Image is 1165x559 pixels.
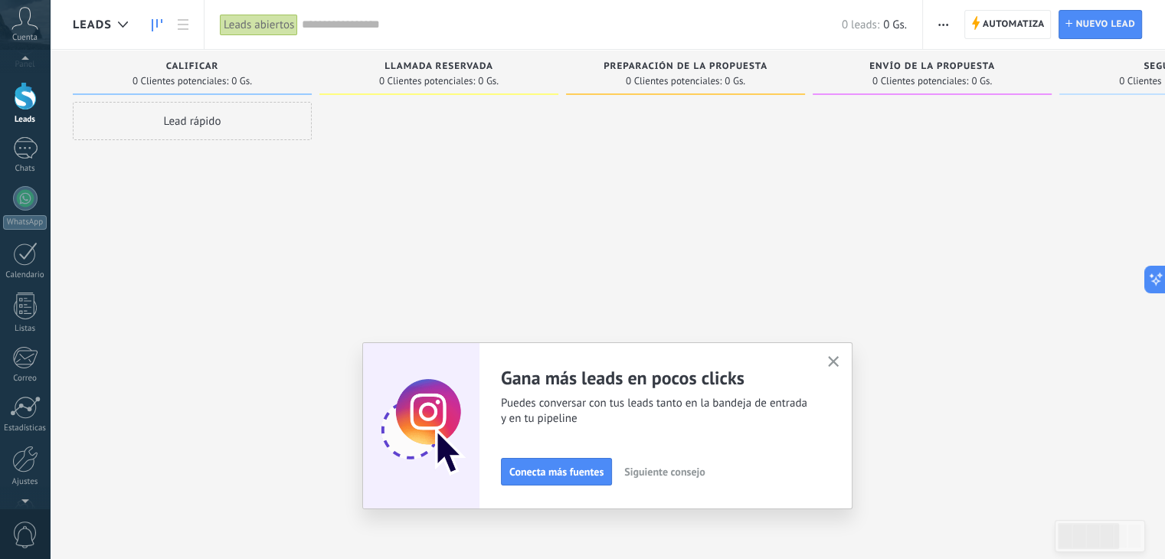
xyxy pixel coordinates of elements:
span: Cuenta [12,33,38,43]
div: Preparación de la propuesta [574,61,797,74]
a: Automatiza [964,10,1052,39]
span: Preparación de la propuesta [604,61,767,72]
span: 0 Gs. [725,77,745,86]
span: 0 Clientes potenciales: [872,77,968,86]
div: Listas [3,324,47,334]
div: Lead rápido [73,102,312,140]
span: Automatiza [983,11,1045,38]
span: 0 Gs. [478,77,499,86]
span: Siguiente consejo [624,466,705,477]
div: Leads [3,115,47,125]
h2: Gana más leads en pocos clicks [501,366,809,390]
div: Calendario [3,270,47,280]
div: Llamada reservada [327,61,551,74]
button: Conecta más fuentes [501,458,612,485]
span: Puedes conversar con tus leads tanto en la bandeja de entrada y en tu pipeline [501,396,809,427]
span: Envío de la propuesta [869,61,995,72]
span: 0 Gs. [231,77,252,86]
button: Más [932,10,954,39]
span: Leads [73,18,112,32]
span: 0 leads: [842,18,879,32]
div: Calificar [80,61,304,74]
div: Ajustes [3,477,47,487]
div: Correo [3,374,47,384]
span: 0 Clientes potenciales: [133,77,228,86]
a: Lista [170,10,196,40]
span: Llamada reservada [385,61,493,72]
div: Leads abiertos [220,14,298,36]
span: Nuevo lead [1075,11,1135,38]
span: 0 Gs. [883,18,907,32]
button: Siguiente consejo [617,460,712,483]
div: Envío de la propuesta [820,61,1044,74]
a: Nuevo lead [1059,10,1142,39]
span: Conecta más fuentes [509,466,604,477]
span: 0 Clientes potenciales: [379,77,475,86]
span: 0 Clientes potenciales: [626,77,722,86]
a: Leads [144,10,170,40]
span: Calificar [166,61,219,72]
div: WhatsApp [3,215,47,230]
div: Chats [3,164,47,174]
div: Estadísticas [3,423,47,433]
span: 0 Gs. [971,77,992,86]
